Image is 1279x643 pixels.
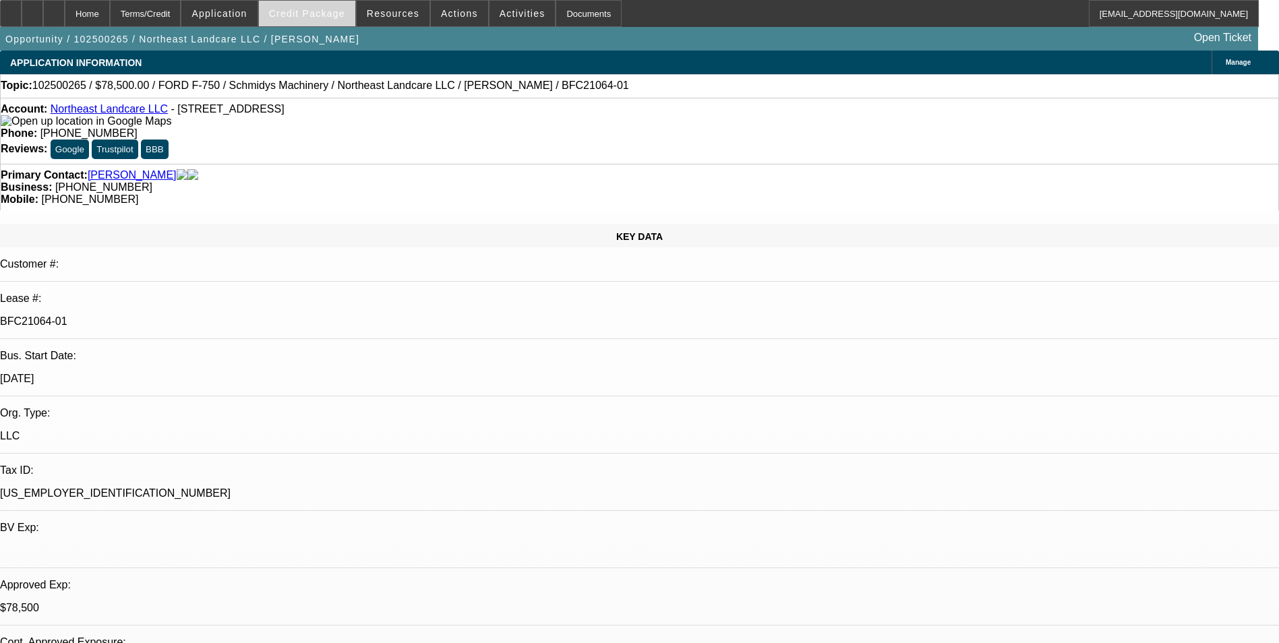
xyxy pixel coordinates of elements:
span: Resources [367,8,419,19]
strong: Account: [1,103,47,115]
span: Activities [500,8,545,19]
img: linkedin-icon.png [187,169,198,181]
img: facebook-icon.png [177,169,187,181]
span: Manage [1226,59,1251,66]
strong: Primary Contact: [1,169,88,181]
a: Open Ticket [1189,26,1257,49]
span: Opportunity / 102500265 / Northeast Landcare LLC / [PERSON_NAME] [5,34,359,44]
span: Application [191,8,247,19]
span: [PHONE_NUMBER] [55,181,152,193]
span: [PHONE_NUMBER] [41,193,138,205]
strong: Business: [1,181,52,193]
span: - [STREET_ADDRESS] [171,103,285,115]
span: KEY DATA [616,231,663,242]
span: APPLICATION INFORMATION [10,57,142,68]
strong: Reviews: [1,143,47,154]
button: BBB [141,140,169,159]
span: [PHONE_NUMBER] [40,127,138,139]
strong: Phone: [1,127,37,139]
img: Open up location in Google Maps [1,115,171,127]
strong: Topic: [1,80,32,92]
button: Credit Package [259,1,355,26]
a: [PERSON_NAME] [88,169,177,181]
button: Actions [431,1,488,26]
strong: Mobile: [1,193,38,205]
button: Google [51,140,89,159]
a: Northeast Landcare LLC [51,103,168,115]
span: Credit Package [269,8,345,19]
a: View Google Maps [1,115,171,127]
span: 102500265 / $78,500.00 / FORD F-750 / Schmidys Machinery / Northeast Landcare LLC / [PERSON_NAME]... [32,80,629,92]
button: Trustpilot [92,140,138,159]
button: Application [181,1,257,26]
button: Resources [357,1,429,26]
button: Activities [489,1,556,26]
span: Actions [441,8,478,19]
